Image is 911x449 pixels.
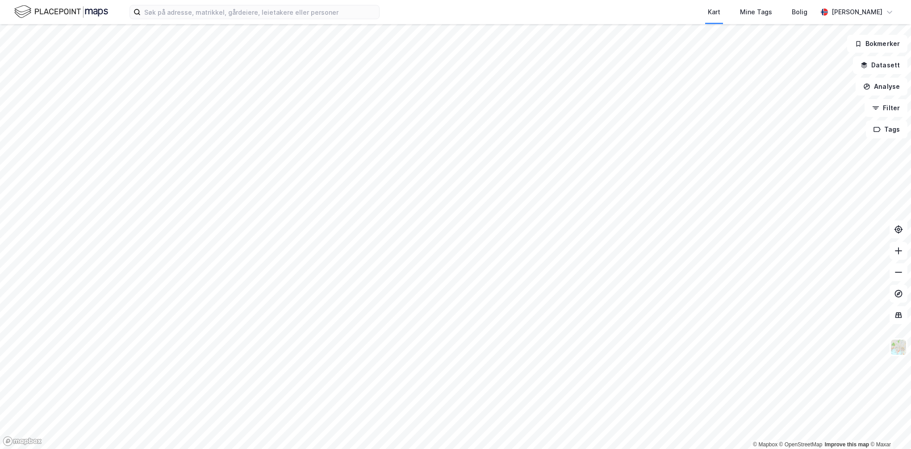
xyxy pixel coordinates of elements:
button: Filter [865,99,907,117]
a: OpenStreetMap [779,441,823,448]
div: Kontrollprogram for chat [866,406,911,449]
button: Analyse [856,78,907,96]
div: Mine Tags [740,7,772,17]
div: Kart [708,7,720,17]
a: Mapbox [753,441,777,448]
div: [PERSON_NAME] [832,7,882,17]
iframe: Chat Widget [866,406,911,449]
a: Mapbox homepage [3,436,42,446]
div: Bolig [792,7,807,17]
img: logo.f888ab2527a4732fd821a326f86c7f29.svg [14,4,108,20]
a: Improve this map [825,441,869,448]
button: Datasett [853,56,907,74]
button: Bokmerker [847,35,907,53]
img: Z [890,339,907,356]
button: Tags [866,121,907,138]
input: Søk på adresse, matrikkel, gårdeiere, leietakere eller personer [141,5,379,19]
